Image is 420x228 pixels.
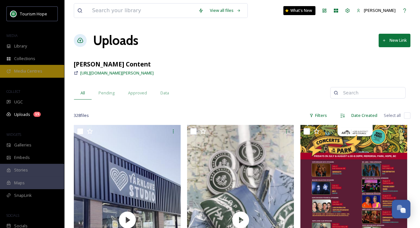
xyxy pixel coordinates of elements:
button: Open Chat [392,200,410,218]
span: Uploads [14,111,30,118]
span: Collections [14,56,35,62]
span: Select all [384,112,401,118]
div: 15 [33,112,41,117]
span: Pending [99,90,115,96]
span: Library [14,43,27,49]
span: Maps [14,180,25,186]
span: Galleries [14,142,31,148]
a: [URL][DOMAIN_NAME][PERSON_NAME] [80,69,154,77]
span: [PERSON_NAME] [364,7,396,13]
span: Tourism Hope [20,11,47,17]
span: 328 file s [74,112,89,118]
div: Date Created [348,109,381,122]
a: Uploads [93,31,138,50]
input: Search [340,86,402,99]
span: [URL][DOMAIN_NAME][PERSON_NAME] [80,70,154,76]
a: View all files [207,4,244,17]
span: SnapLink [14,192,32,198]
span: UGC [14,99,23,105]
button: New Link [379,34,410,47]
span: All [81,90,85,96]
input: Search your library [89,4,195,18]
img: logo.png [10,11,17,17]
a: [PERSON_NAME] [353,4,399,17]
span: Media Centres [14,68,42,74]
a: What's New [283,6,315,15]
span: Data [160,90,169,96]
span: MEDIA [6,33,18,38]
span: COLLECT [6,89,20,94]
span: WIDGETS [6,132,21,137]
span: Embeds [14,154,30,161]
div: Filters [306,109,330,122]
span: Stories [14,167,28,173]
span: SOCIALS [6,213,19,218]
strong: [PERSON_NAME] Content [74,60,151,68]
span: Approved [128,90,147,96]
